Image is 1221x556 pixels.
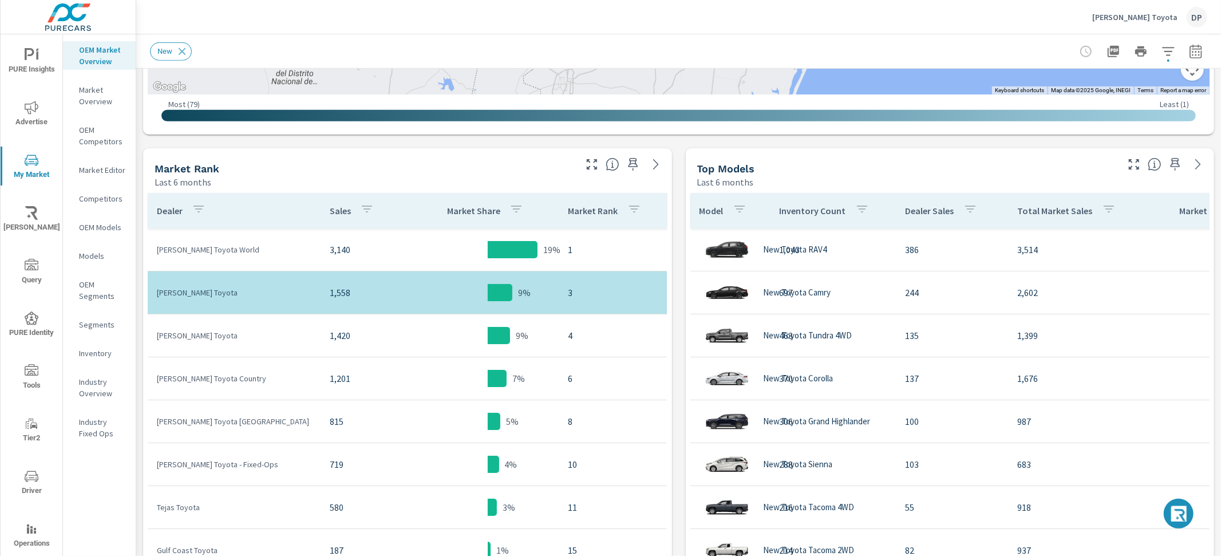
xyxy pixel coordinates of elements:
div: OEM Competitors [63,121,136,150]
div: Industry Fixed Ops [63,413,136,442]
p: 135 [906,329,999,342]
p: Market Editor [79,164,127,176]
div: Inventory [63,345,136,362]
span: Save this to your personalized report [1166,155,1184,173]
p: 683 [1018,458,1139,471]
span: Advertise [4,101,59,129]
p: New Toyota Corolla [764,373,833,384]
p: 1,043 [780,243,887,257]
p: Inventory Count [780,205,846,216]
span: Map data ©2025 Google, INEGI [1051,87,1131,93]
div: Segments [63,316,136,333]
p: Tejas Toyota [157,502,311,513]
button: "Export Report to PDF" [1102,40,1125,63]
p: 987 [1018,415,1139,428]
button: Print Report [1129,40,1152,63]
span: Tools [4,364,59,392]
p: Industry Overview [79,376,127,399]
p: 370 [780,372,887,385]
img: glamour [704,275,750,310]
div: Models [63,247,136,265]
button: Make Fullscreen [583,155,601,173]
p: 103 [906,458,999,471]
p: Models [79,250,127,262]
p: 216 [780,500,887,514]
button: Apply Filters [1157,40,1180,63]
span: PURE Identity [4,311,59,340]
p: 1,201 [330,372,407,385]
p: Total Market Sales [1018,205,1093,216]
p: 137 [906,372,999,385]
img: glamour [704,447,750,482]
div: OEM Segments [63,276,136,305]
img: glamour [704,361,750,396]
a: See more details in report [1189,155,1207,173]
p: 100 [906,415,999,428]
p: 697 [780,286,887,299]
div: Market Overview [63,81,136,110]
span: Driver [4,470,59,498]
p: 4 [568,329,658,342]
p: Sales [330,205,351,216]
p: 815 [330,415,407,428]
p: New Toyota Grand Highlander [764,416,871,427]
p: 3,514 [1018,243,1139,257]
a: Open this area in Google Maps (opens a new window) [151,80,188,94]
p: Last 6 months [697,175,754,189]
p: 10 [568,458,658,471]
p: Market Rank [568,205,618,216]
p: 3,140 [330,243,407,257]
p: 3 [568,286,658,299]
p: 1 [568,243,658,257]
div: Market Editor [63,161,136,179]
span: My Market [4,153,59,182]
p: Market Share [447,205,500,216]
p: [PERSON_NAME] Toyota Country [157,373,311,384]
img: Google [151,80,188,94]
div: New [150,42,192,61]
a: Terms (opens in new tab) [1137,87,1153,93]
p: 1,420 [330,329,407,342]
p: OEM Market Overview [79,44,127,67]
p: Inventory [79,348,127,359]
p: New Toyota Sienna [764,459,833,470]
p: New Toyota Camry [764,287,831,298]
button: Map camera controls [1181,58,1204,81]
p: 11 [568,500,658,514]
span: [PERSON_NAME] [4,206,59,234]
p: 19% [543,243,560,257]
p: 6 [568,372,658,385]
p: OEM Models [79,222,127,233]
p: 4% [505,458,517,471]
p: 386 [906,243,999,257]
p: [PERSON_NAME] Toyota World [157,244,311,255]
span: Find the biggest opportunities within your model lineup nationwide. [Source: Market registration ... [1148,157,1161,171]
p: Least ( 1 ) [1160,99,1189,109]
p: 463 [780,329,887,342]
p: [PERSON_NAME] Toyota [157,287,311,298]
span: Tier2 [4,417,59,445]
p: 719 [330,458,407,471]
p: Model [700,205,724,216]
p: 1,399 [1018,329,1139,342]
p: 9% [516,329,528,342]
p: Segments [79,319,127,330]
p: 918 [1018,500,1139,514]
p: 580 [330,500,407,514]
p: 1,558 [330,286,407,299]
div: Competitors [63,190,136,207]
button: Select Date Range [1184,40,1207,63]
p: 7% [512,372,525,385]
img: glamour [704,490,750,525]
p: New Toyota Tacoma 4WD [764,502,855,512]
p: New Toyota Tacoma 2WD [764,545,855,555]
p: 3% [503,500,515,514]
span: Market Rank shows you how you rank, in terms of sales, to other dealerships in your market. “Mark... [606,157,619,171]
a: Report a map error [1160,87,1206,93]
div: Industry Overview [63,373,136,402]
h5: Market Rank [155,163,219,175]
p: Most ( 79 ) [168,99,200,109]
img: glamour [704,232,750,267]
p: 55 [906,500,999,514]
div: DP [1187,7,1207,27]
